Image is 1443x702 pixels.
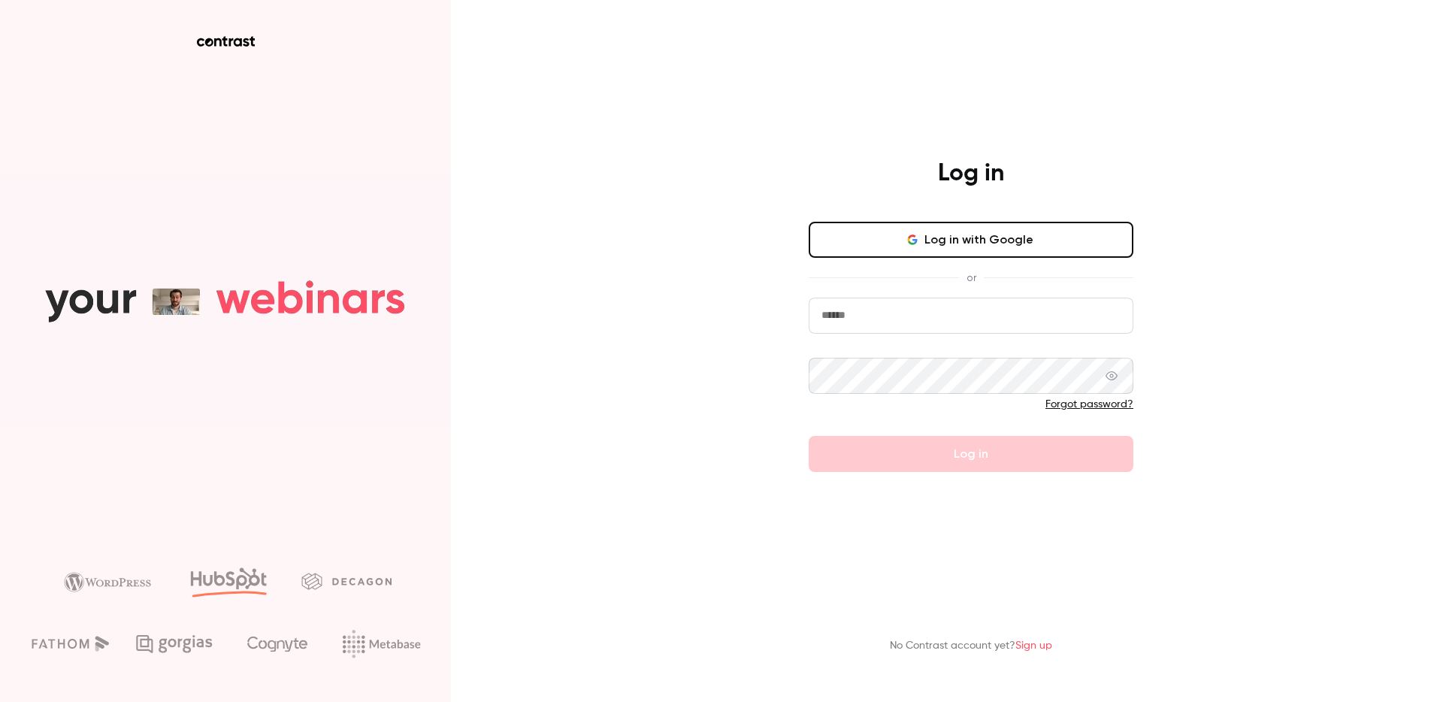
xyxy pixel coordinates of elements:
[890,638,1052,654] p: No Contrast account yet?
[1015,640,1052,651] a: Sign up
[301,573,392,589] img: decagon
[959,270,984,286] span: or
[938,159,1004,189] h4: Log in
[809,222,1133,258] button: Log in with Google
[1045,399,1133,410] a: Forgot password?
